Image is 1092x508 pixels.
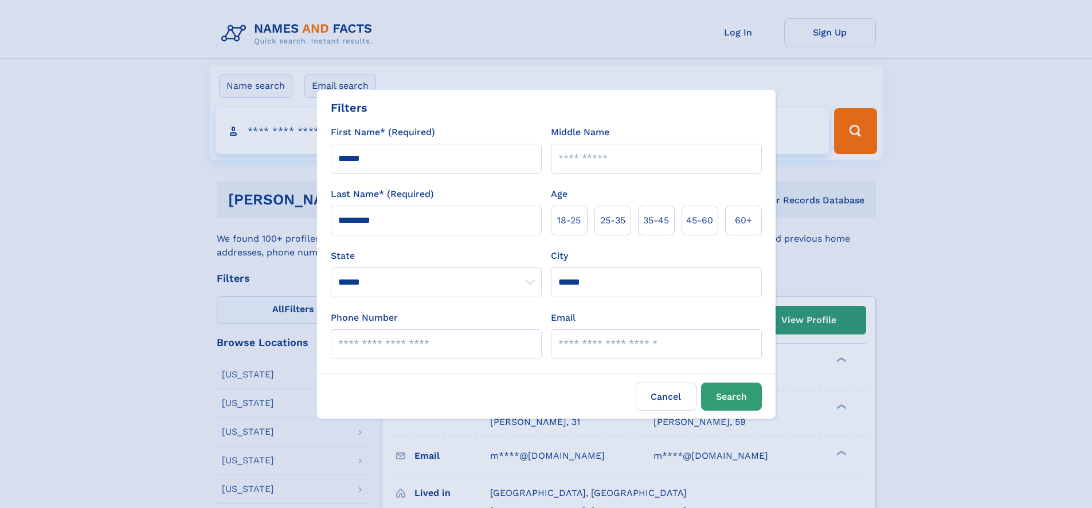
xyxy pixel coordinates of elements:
label: First Name* (Required) [331,125,435,139]
label: City [551,249,568,263]
label: Email [551,311,576,325]
span: 45‑60 [686,214,713,227]
label: Middle Name [551,125,609,139]
span: 18‑25 [557,214,581,227]
label: Age [551,187,567,201]
label: Phone Number [331,311,398,325]
button: Search [701,383,762,411]
span: 60+ [735,214,752,227]
span: 35‑45 [643,214,669,227]
span: 25‑35 [600,214,625,227]
label: Cancel [636,383,696,411]
label: Last Name* (Required) [331,187,434,201]
label: State [331,249,542,263]
div: Filters [331,99,367,116]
